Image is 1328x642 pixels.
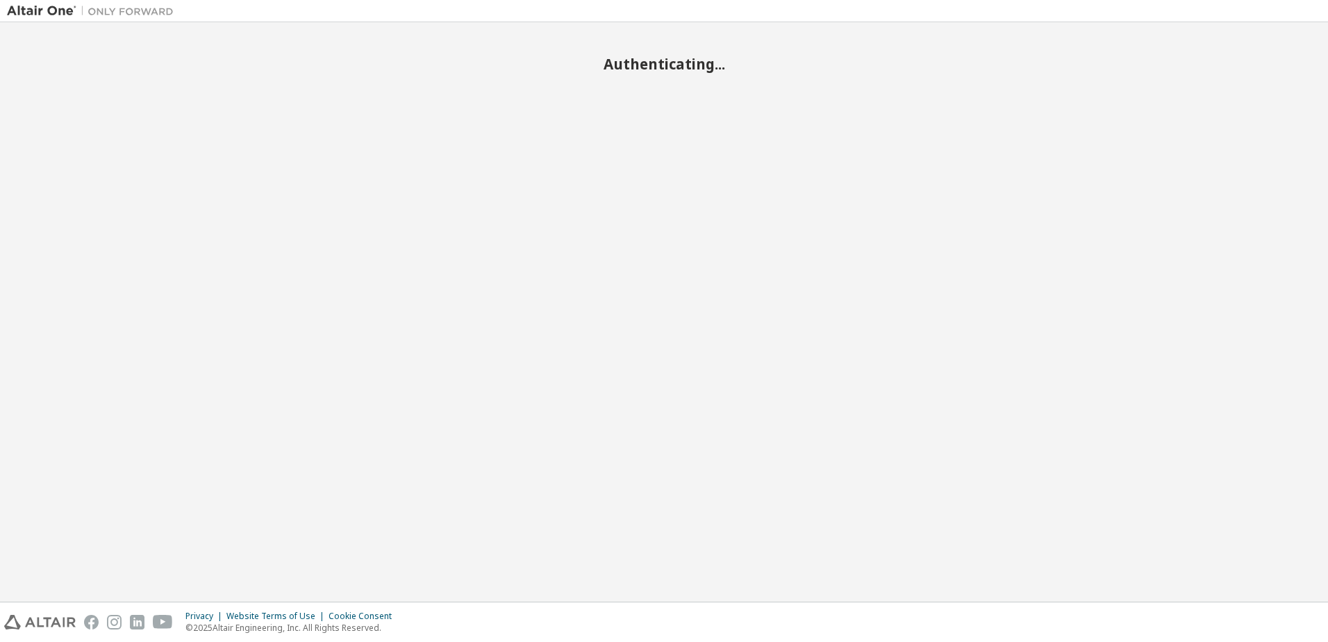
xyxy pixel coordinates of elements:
[329,611,400,622] div: Cookie Consent
[130,615,144,629] img: linkedin.svg
[7,55,1321,73] h2: Authenticating...
[7,4,181,18] img: Altair One
[185,622,400,634] p: © 2025 Altair Engineering, Inc. All Rights Reserved.
[153,615,173,629] img: youtube.svg
[107,615,122,629] img: instagram.svg
[84,615,99,629] img: facebook.svg
[185,611,226,622] div: Privacy
[226,611,329,622] div: Website Terms of Use
[4,615,76,629] img: altair_logo.svg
